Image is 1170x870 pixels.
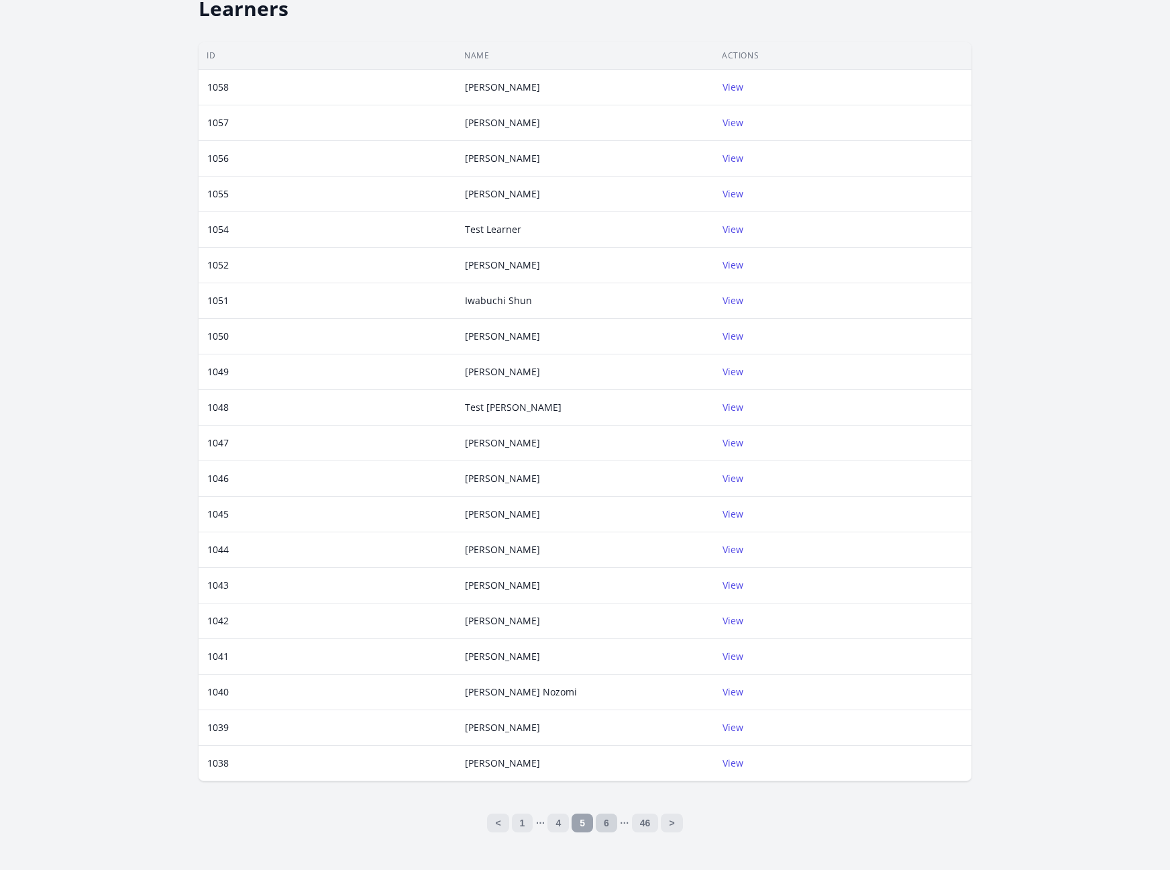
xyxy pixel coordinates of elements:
div: [PERSON_NAME] [457,436,548,450]
div: 1039 [199,721,237,734]
nav: Pages [487,814,682,832]
div: [PERSON_NAME] [457,81,548,94]
th: Actions [714,42,971,70]
a: 5 [572,814,593,832]
div: [PERSON_NAME] [457,650,548,663]
a: … [620,814,629,832]
div: [PERSON_NAME] [457,507,548,521]
a: Previous [487,814,509,832]
div: Iwabuchi Shun [457,294,540,307]
div: [PERSON_NAME] [457,472,548,485]
div: [PERSON_NAME] Nozomi [457,685,585,699]
a: 46 [632,814,659,832]
div: 1042 [199,614,237,628]
a: View [723,187,743,200]
div: [PERSON_NAME] [457,152,548,165]
a: View [723,507,743,520]
div: [PERSON_NAME] [457,365,548,379]
div: [PERSON_NAME] [457,330,548,343]
div: 1040 [199,685,237,699]
a: View [723,330,743,342]
th: ID [199,42,456,70]
div: 1044 [199,543,237,557]
div: [PERSON_NAME] [457,721,548,734]
div: 1046 [199,472,237,485]
a: … [535,814,545,832]
a: View [723,116,743,129]
a: View [723,650,743,663]
a: View [723,365,743,378]
a: View [723,223,743,236]
div: [PERSON_NAME] [457,757,548,770]
div: 1054 [199,223,237,236]
a: 1 [512,814,533,832]
a: 6 [596,814,617,832]
a: View [723,472,743,485]
a: View [723,685,743,698]
div: [PERSON_NAME] [457,579,548,592]
a: View [723,614,743,627]
div: [PERSON_NAME] [457,543,548,557]
div: 1051 [199,294,237,307]
a: View [723,401,743,414]
a: View [723,579,743,591]
div: 1057 [199,116,237,130]
div: 1050 [199,330,237,343]
a: View [723,436,743,449]
a: View [723,543,743,556]
div: 1041 [199,650,237,663]
a: View [723,81,743,93]
div: 1052 [199,258,237,272]
th: Name [456,42,714,70]
a: 4 [547,814,569,832]
div: [PERSON_NAME] [457,614,548,628]
div: 1048 [199,401,237,414]
div: Test [PERSON_NAME] [457,401,570,414]
a: View [723,757,743,769]
div: 1049 [199,365,237,379]
div: 1038 [199,757,237,770]
a: Next [661,814,682,832]
div: [PERSON_NAME] [457,187,548,201]
div: [PERSON_NAME] [457,116,548,130]
div: 1047 [199,436,237,450]
div: 1055 [199,187,237,201]
a: View [723,294,743,307]
a: View [723,721,743,734]
div: 1043 [199,579,237,592]
div: 1058 [199,81,237,94]
div: Test Learner [457,223,529,236]
a: View [723,258,743,271]
div: [PERSON_NAME] [457,258,548,272]
div: 1056 [199,152,237,165]
div: 1045 [199,507,237,521]
a: View [723,152,743,164]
